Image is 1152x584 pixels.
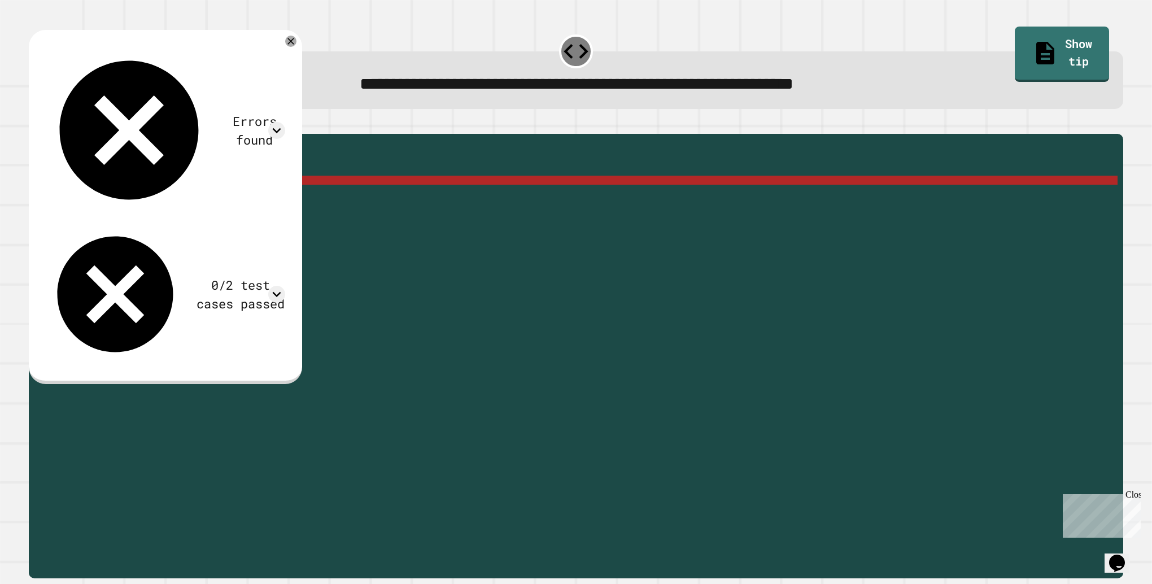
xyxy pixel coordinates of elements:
[224,112,285,149] div: Errors found
[1015,27,1109,82] a: Show tip
[1058,490,1141,538] iframe: chat widget
[196,276,285,313] div: 0/2 test cases passed
[5,5,78,72] div: Chat with us now!Close
[1105,539,1141,573] iframe: chat widget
